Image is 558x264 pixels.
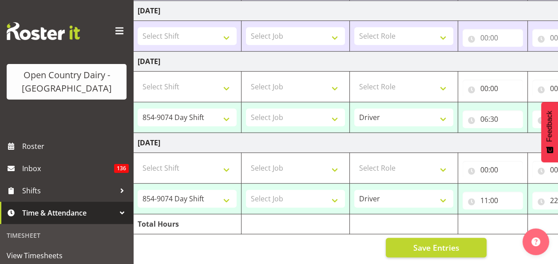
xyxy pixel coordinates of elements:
span: 136 [114,164,129,173]
span: Inbox [22,162,114,175]
button: Feedback - Show survey [541,102,558,162]
div: Timesheet [2,226,131,244]
input: Click to select... [463,161,523,179]
input: Click to select... [463,80,523,97]
button: Save Entries [386,238,487,257]
div: Open Country Dairy - [GEOGRAPHIC_DATA] [16,68,118,95]
img: Rosterit website logo [7,22,80,40]
img: help-xxl-2.png [531,237,540,246]
span: Roster [22,140,129,153]
span: Time & Attendance [22,206,115,220]
td: Total Hours [133,214,241,234]
span: View Timesheets [7,249,127,262]
span: Feedback [546,111,554,142]
input: Click to select... [463,192,523,209]
span: Shifts [22,184,115,197]
input: Click to select... [463,110,523,128]
span: Save Entries [413,242,459,253]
